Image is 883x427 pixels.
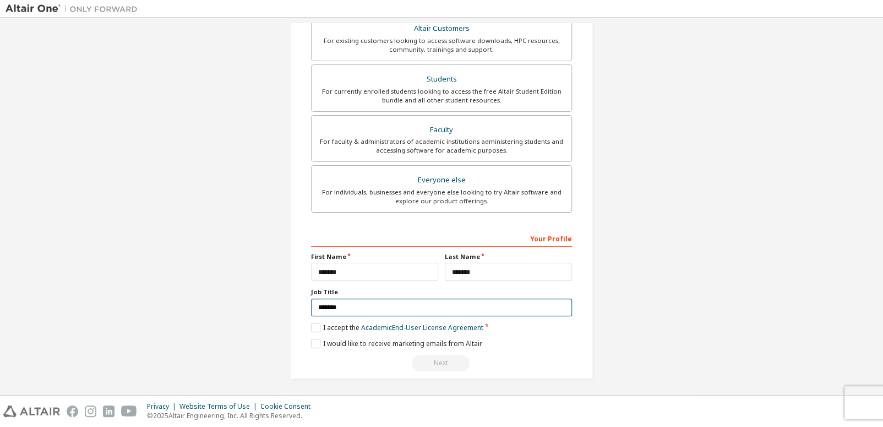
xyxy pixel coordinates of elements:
[318,72,565,87] div: Students
[103,406,115,417] img: linkedin.svg
[179,402,260,411] div: Website Terms of Use
[311,288,572,296] label: Job Title
[121,406,137,417] img: youtube.svg
[147,402,179,411] div: Privacy
[311,252,438,261] label: First Name
[6,3,143,14] img: Altair One
[318,172,565,188] div: Everyone else
[67,406,78,417] img: facebook.svg
[318,87,565,105] div: For currently enrolled students looking to access the free Altair Student Edition bundle and all ...
[311,323,483,332] label: I accept the
[311,229,572,247] div: Your Profile
[318,122,565,138] div: Faculty
[3,406,60,417] img: altair_logo.svg
[147,411,317,420] p: © 2025 Altair Engineering, Inc. All Rights Reserved.
[318,137,565,155] div: For faculty & administrators of academic institutions administering students and accessing softwa...
[311,355,572,371] div: Read and acccept EULA to continue
[318,36,565,54] div: For existing customers looking to access software downloads, HPC resources, community, trainings ...
[318,188,565,206] div: For individuals, businesses and everyone else looking to try Altair software and explore our prod...
[318,21,565,36] div: Altair Customers
[361,323,483,332] a: Academic End-User License Agreement
[311,339,482,348] label: I would like to receive marketing emails from Altair
[260,402,317,411] div: Cookie Consent
[85,406,96,417] img: instagram.svg
[445,252,572,261] label: Last Name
